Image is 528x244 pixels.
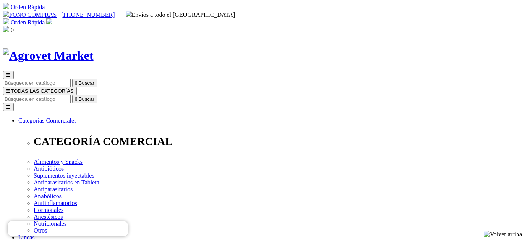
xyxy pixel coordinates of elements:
a: Orden Rápida [11,19,45,26]
a: Líneas [18,234,35,241]
span: 0 [11,27,14,33]
a: Anabólicos [34,193,62,199]
i:  [3,34,5,40]
span: ☰ [6,88,11,94]
img: shopping-bag.svg [3,26,9,32]
span: Envíos a todo el [GEOGRAPHIC_DATA] [126,11,235,18]
img: Agrovet Market [3,48,94,63]
i:  [75,96,77,102]
img: shopping-cart.svg [3,3,9,9]
a: Antibióticos [34,165,64,172]
span: ☰ [6,72,11,78]
input: Buscar [3,95,71,103]
i:  [75,80,77,86]
button:  Buscar [72,95,97,103]
input: Buscar [3,79,71,87]
a: Suplementos inyectables [34,172,94,179]
a: Antiparasitarios en Tableta [34,179,99,186]
button: ☰TODAS LAS CATEGORÍAS [3,87,77,95]
iframe: Brevo live chat [8,221,128,236]
a: Antiinflamatorios [34,200,77,206]
span: Buscar [79,80,94,86]
button: ☰ [3,71,14,79]
a: Categorías Comerciales [18,117,76,124]
img: user.svg [46,18,52,24]
a: Alimentos y Snacks [34,158,83,165]
img: delivery-truck.svg [126,11,132,17]
a: Orden Rápida [11,4,45,10]
a: Hormonales [34,207,63,213]
a: Anestésicos [34,213,63,220]
span: Buscar [79,96,94,102]
img: phone.svg [3,11,9,17]
a: FONO COMPRAS [3,11,57,18]
img: Volver arriba [484,231,522,238]
button:  Buscar [72,79,97,87]
p: CATEGORÍA COMERCIAL [34,135,525,148]
button: ☰ [3,103,14,111]
a: Nutricionales [34,220,66,227]
a: Acceda a su cuenta de cliente [46,19,52,26]
a: Antiparasitarios [34,186,73,192]
a: [PHONE_NUMBER] [61,11,115,18]
img: shopping-cart.svg [3,18,9,24]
